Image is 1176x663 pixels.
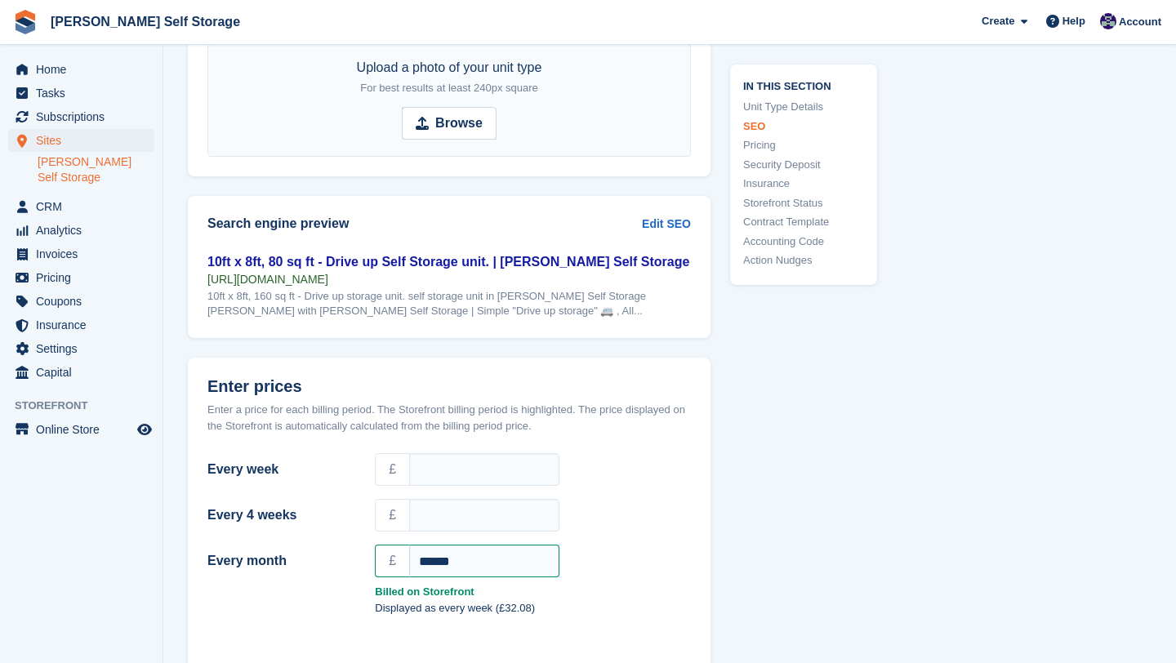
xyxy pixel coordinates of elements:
[36,195,134,218] span: CRM
[36,58,134,81] span: Home
[743,137,864,154] a: Pricing
[36,219,134,242] span: Analytics
[375,584,691,600] strong: Billed on Storefront
[207,505,355,525] label: Every 4 weeks
[36,337,134,360] span: Settings
[375,600,691,616] p: Displayed as every week (£32.08)
[743,99,864,115] a: Unit Type Details
[13,10,38,34] img: stora-icon-8386f47178a22dfd0bd8f6a31ec36ba5ce8667c1dd55bd0f319d3a0aa187defe.svg
[207,289,691,318] div: 10ft x 8ft, 160 sq ft - Drive up storage unit. self storage unit in [PERSON_NAME] Self Storage [P...
[743,118,864,134] a: SEO
[8,361,154,384] a: menu
[44,8,247,35] a: [PERSON_NAME] Self Storage
[207,252,691,272] div: 10ft x 8ft, 80 sq ft - Drive up Self Storage unit. | [PERSON_NAME] Self Storage
[36,266,134,289] span: Pricing
[8,129,154,152] a: menu
[8,105,154,128] a: menu
[642,216,691,233] a: Edit SEO
[357,58,542,97] div: Upload a photo of your unit type
[743,194,864,211] a: Storefront Status
[435,113,483,133] strong: Browse
[15,398,163,414] span: Storefront
[207,402,691,434] div: Enter a price for each billing period. The Storefront billing period is highlighted. The price di...
[8,290,154,313] a: menu
[402,107,497,140] input: Browse
[743,77,864,92] span: In this section
[8,243,154,265] a: menu
[135,420,154,439] a: Preview store
[36,129,134,152] span: Sites
[8,314,154,336] a: menu
[743,252,864,269] a: Action Nudges
[1100,13,1116,29] img: Matthew Jones
[36,418,134,441] span: Online Store
[1062,13,1085,29] span: Help
[38,154,154,185] a: [PERSON_NAME] Self Storage
[8,418,154,441] a: menu
[8,58,154,81] a: menu
[8,195,154,218] a: menu
[8,266,154,289] a: menu
[207,216,642,231] h2: Search engine preview
[36,314,134,336] span: Insurance
[1119,14,1161,30] span: Account
[36,105,134,128] span: Subscriptions
[36,82,134,105] span: Tasks
[207,272,691,287] div: [URL][DOMAIN_NAME]
[743,214,864,230] a: Contract Template
[207,377,302,396] span: Enter prices
[360,82,538,94] span: For best results at least 240px square
[207,551,355,571] label: Every month
[743,176,864,192] a: Insurance
[743,233,864,249] a: Accounting Code
[743,156,864,172] a: Security Deposit
[8,82,154,105] a: menu
[982,13,1014,29] span: Create
[36,361,134,384] span: Capital
[207,460,355,479] label: Every week
[36,290,134,313] span: Coupons
[8,219,154,242] a: menu
[36,243,134,265] span: Invoices
[8,337,154,360] a: menu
